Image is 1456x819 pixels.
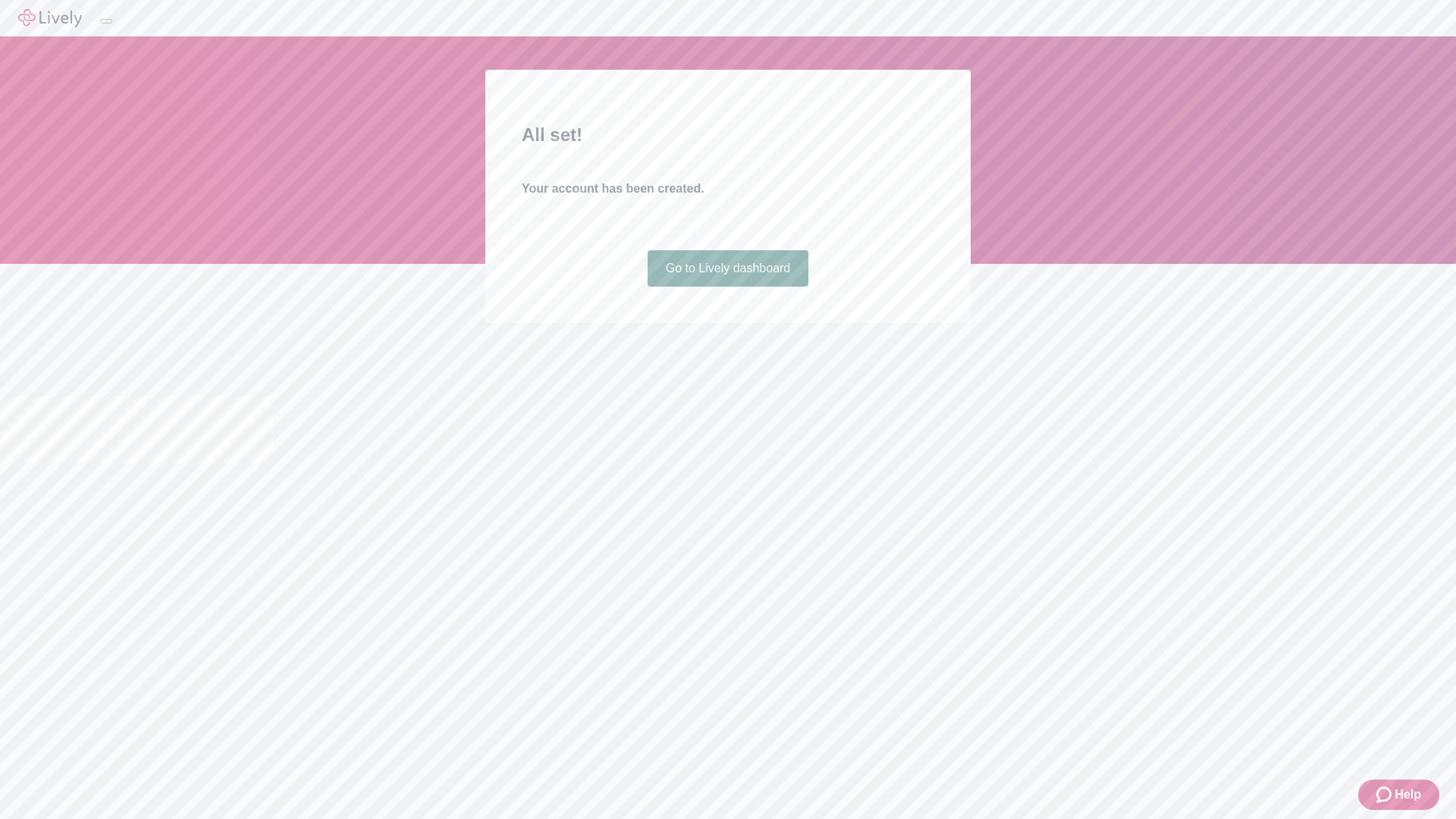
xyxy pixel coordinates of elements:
[522,180,934,198] h4: Your account has been created.
[522,121,934,149] h2: All set!
[100,19,112,24] button: Log out
[1358,780,1439,810] button: Zendesk support iconHelp
[1376,786,1395,804] svg: Zendesk support icon
[18,9,82,27] img: Lively
[1395,786,1421,804] span: Help
[648,250,809,287] a: Go to Lively dashboard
